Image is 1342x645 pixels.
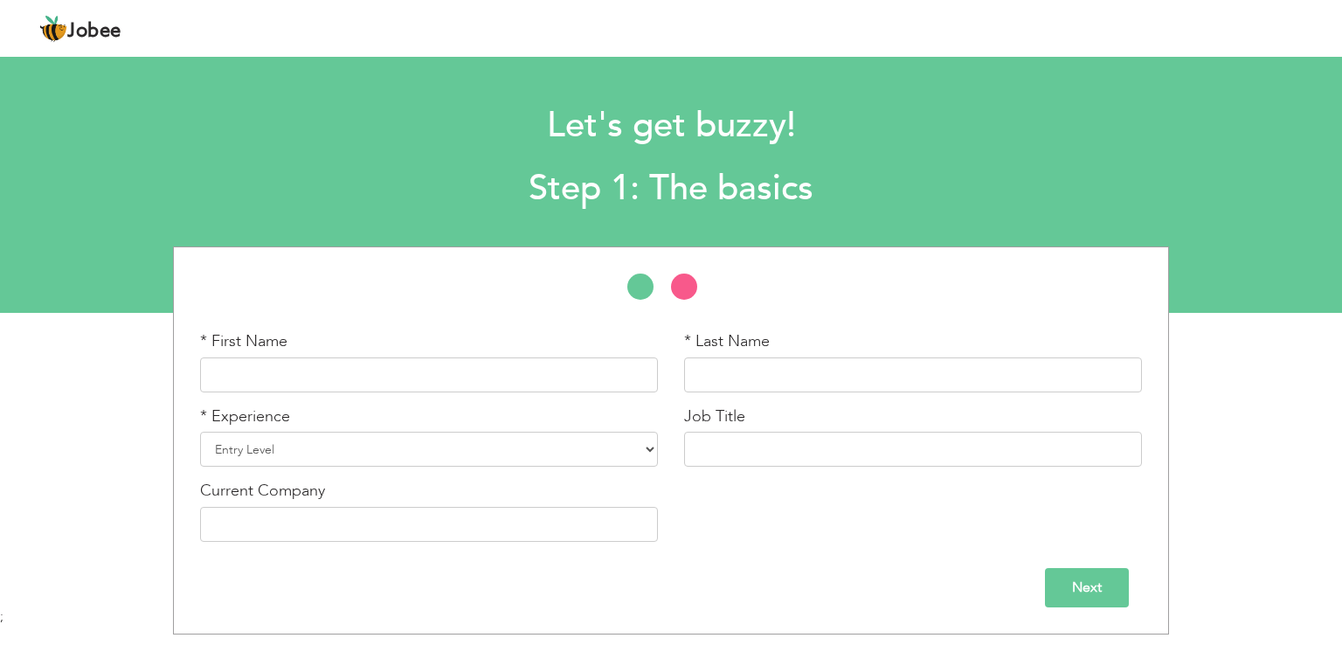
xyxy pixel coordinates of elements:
[1045,568,1129,607] input: Next
[200,480,325,503] label: Current Company
[200,406,290,428] label: * Experience
[200,330,287,353] label: * First Name
[181,166,1161,212] h2: Step 1: The basics
[39,15,67,43] img: jobee.io
[67,22,121,41] span: Jobee
[684,330,770,353] label: * Last Name
[181,103,1161,149] h1: Let's get buzzy!
[684,406,745,428] label: Job Title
